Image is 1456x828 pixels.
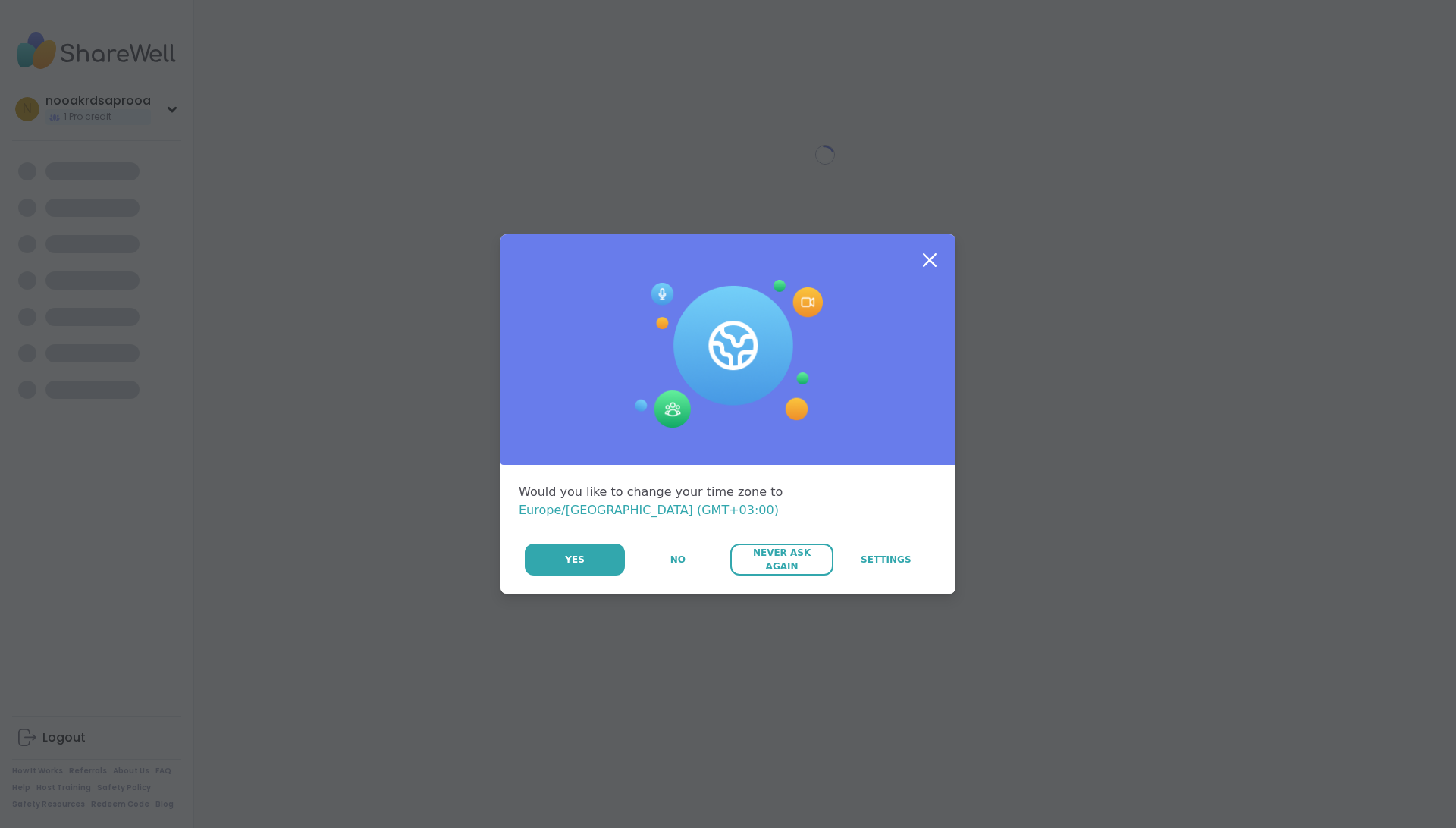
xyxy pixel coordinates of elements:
[525,544,625,576] button: Yes
[519,483,937,519] div: Would you like to change your time zone to
[835,544,937,576] a: Settings
[670,553,686,566] span: No
[565,553,585,566] span: Yes
[861,553,912,566] span: Settings
[730,544,833,576] button: Never Ask Again
[633,280,823,428] img: Session Experience
[738,546,825,573] span: Never Ask Again
[519,503,779,517] span: Europe/[GEOGRAPHIC_DATA] (GMT+03:00)
[626,544,729,576] button: No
